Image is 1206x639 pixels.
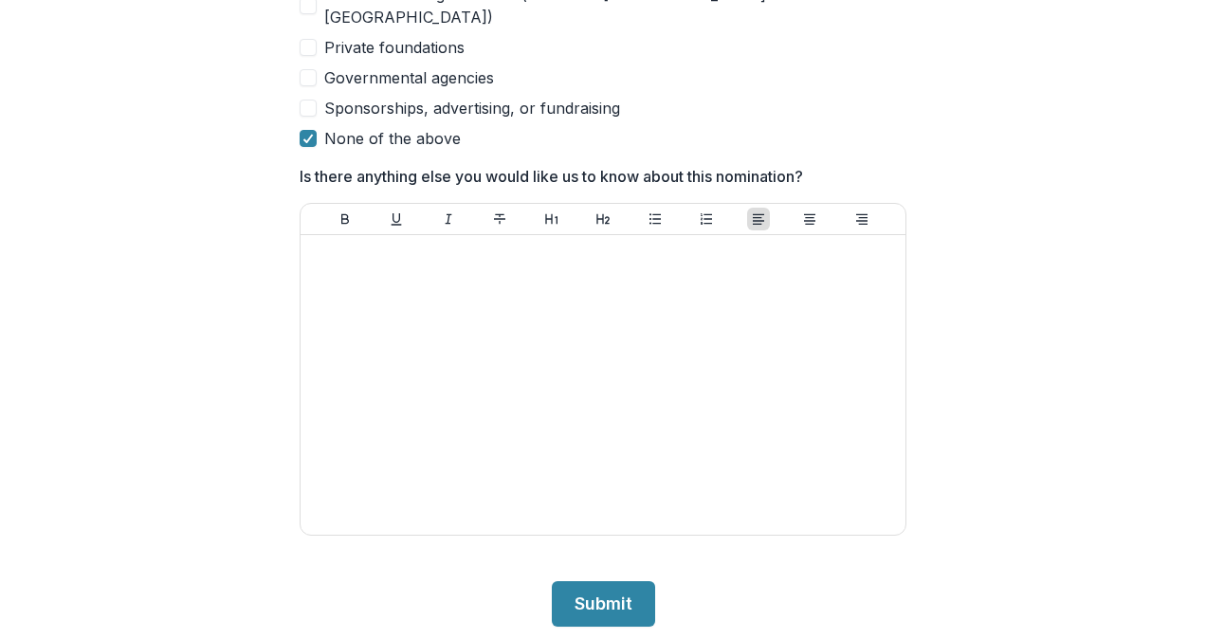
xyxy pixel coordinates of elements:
[324,36,465,59] span: Private foundations
[540,208,563,230] button: Heading 1
[747,208,770,230] button: Align Left
[695,208,718,230] button: Ordered List
[798,208,821,230] button: Align Center
[644,208,667,230] button: Bullet List
[324,66,494,89] span: Governmental agencies
[300,165,803,188] p: Is there anything else you would like us to know about this nomination?
[488,208,511,230] button: Strike
[850,208,873,230] button: Align Right
[324,127,461,150] span: None of the above
[385,208,408,230] button: Underline
[437,208,460,230] button: Italicize
[334,208,356,230] button: Bold
[552,581,655,627] button: Submit
[324,97,620,119] span: Sponsorships, advertising, or fundraising
[592,208,614,230] button: Heading 2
